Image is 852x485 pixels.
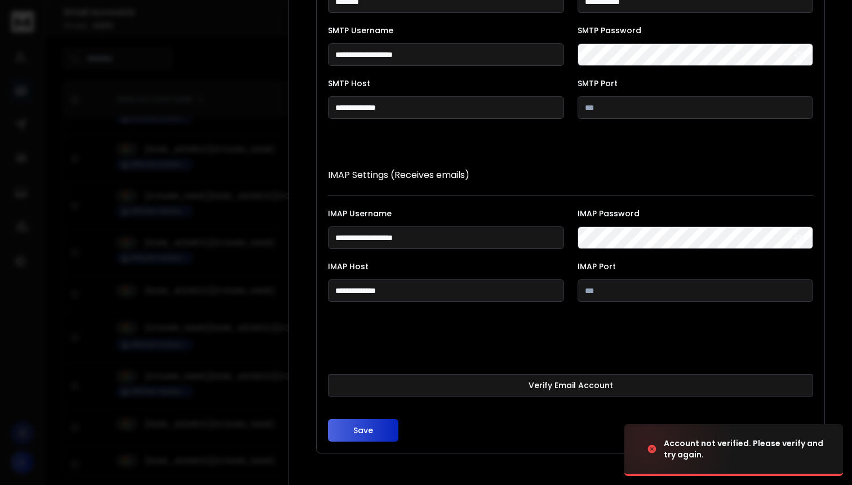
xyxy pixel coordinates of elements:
button: Save [328,419,398,442]
label: SMTP Host [328,79,564,87]
label: IMAP Username [328,210,564,217]
label: IMAP Host [328,262,564,270]
label: IMAP Port [578,262,814,270]
div: Account not verified. Please verify and try again. [664,438,829,460]
label: SMTP Port [578,79,814,87]
button: Verify Email Account [328,374,813,397]
label: IMAP Password [578,210,814,217]
img: image [624,419,737,479]
label: SMTP Password [578,26,814,34]
p: IMAP Settings (Receives emails) [328,168,813,182]
label: SMTP Username [328,26,564,34]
